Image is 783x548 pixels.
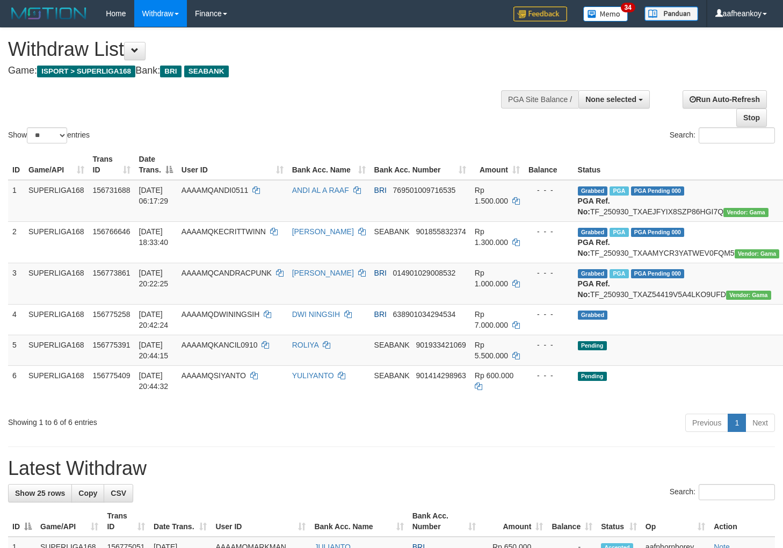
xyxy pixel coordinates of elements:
div: - - - [528,226,569,237]
td: 4 [8,304,24,335]
td: SUPERLIGA168 [24,263,89,304]
th: User ID: activate to sort column ascending [177,149,288,180]
div: - - - [528,185,569,196]
span: AAAAMQDWININGSIH [182,310,259,319]
td: SUPERLIGA168 [24,221,89,263]
span: Rp 1.500.000 [475,186,508,205]
th: Bank Acc. Number: activate to sort column ascending [370,149,470,180]
span: Rp 600.000 [475,371,513,380]
span: ISPORT > SUPERLIGA168 [37,66,135,77]
div: - - - [528,340,569,350]
span: BRI [374,186,387,194]
span: Grabbed [578,228,608,237]
span: Pending [578,341,607,350]
th: Trans ID: activate to sort column ascending [103,506,149,537]
span: Copy 901855832374 to clipboard [416,227,466,236]
span: [DATE] 18:33:40 [139,227,169,247]
span: Grabbed [578,269,608,278]
span: Copy 014901029008532 to clipboard [393,269,456,277]
b: PGA Ref. No: [578,238,610,257]
span: Rp 1.000.000 [475,269,508,288]
span: AAAAMQANDI0511 [182,186,249,194]
th: Status: activate to sort column ascending [597,506,641,537]
span: SEABANK [374,371,410,380]
span: SEABANK [184,66,229,77]
td: 2 [8,221,24,263]
b: PGA Ref. No: [578,279,610,299]
a: [PERSON_NAME] [292,227,354,236]
span: PGA Pending [631,269,685,278]
a: CSV [104,484,133,502]
span: [DATE] 20:22:25 [139,269,169,288]
span: Rp 7.000.000 [475,310,508,329]
input: Search: [699,484,775,500]
td: SUPERLIGA168 [24,365,89,409]
a: ANDI AL A RAAF [292,186,349,194]
input: Search: [699,127,775,143]
a: Run Auto-Refresh [683,90,767,109]
span: Show 25 rows [15,489,65,497]
a: ROLIYA [292,341,319,349]
img: Feedback.jpg [513,6,567,21]
span: Vendor URL: https://trx31.1velocity.biz [726,291,771,300]
th: ID [8,149,24,180]
img: Button%20Memo.svg [583,6,628,21]
th: Bank Acc. Number: activate to sort column ascending [408,506,480,537]
span: 156773861 [93,269,130,277]
div: PGA Site Balance / [501,90,578,109]
th: Date Trans.: activate to sort column ascending [149,506,211,537]
a: 1 [728,414,746,432]
span: Rp 1.300.000 [475,227,508,247]
span: Vendor URL: https://trx31.1velocity.biz [723,208,769,217]
span: 156775409 [93,371,130,380]
span: AAAAMQCANDRACPUNK [182,269,272,277]
span: Vendor URL: https://trx31.1velocity.biz [735,249,780,258]
h1: Withdraw List [8,39,511,60]
span: Copy [78,489,97,497]
span: AAAAMQKECRITTWINN [182,227,266,236]
span: [DATE] 06:17:29 [139,186,169,205]
span: BRI [374,310,387,319]
div: - - - [528,309,569,320]
th: User ID: activate to sort column ascending [211,506,310,537]
a: [PERSON_NAME] [292,269,354,277]
span: Copy 901933421069 to clipboard [416,341,466,349]
span: 156766646 [93,227,130,236]
td: SUPERLIGA168 [24,180,89,222]
a: Next [745,414,775,432]
th: ID: activate to sort column descending [8,506,36,537]
th: Game/API: activate to sort column ascending [24,149,89,180]
button: None selected [578,90,650,109]
th: Bank Acc. Name: activate to sort column ascending [310,506,408,537]
h4: Game: Bank: [8,66,511,76]
span: BRI [160,66,181,77]
span: BRI [374,269,387,277]
td: SUPERLIGA168 [24,335,89,365]
th: Amount: activate to sort column ascending [470,149,524,180]
span: AAAAMQSIYANTO [182,371,246,380]
span: SEABANK [374,341,410,349]
b: PGA Ref. No: [578,197,610,216]
span: Pending [578,372,607,381]
td: 1 [8,180,24,222]
span: Copy 901414298963 to clipboard [416,371,466,380]
span: [DATE] 20:42:24 [139,310,169,329]
span: Grabbed [578,311,608,320]
img: MOTION_logo.png [8,5,90,21]
span: CSV [111,489,126,497]
a: Show 25 rows [8,484,72,502]
td: SUPERLIGA168 [24,304,89,335]
th: Balance: activate to sort column ascending [547,506,597,537]
th: Bank Acc. Name: activate to sort column ascending [288,149,370,180]
td: 3 [8,263,24,304]
label: Search: [670,484,775,500]
img: panduan.png [644,6,698,21]
span: [DATE] 20:44:15 [139,341,169,360]
td: 6 [8,365,24,409]
span: PGA Pending [631,228,685,237]
span: PGA Pending [631,186,685,196]
td: 5 [8,335,24,365]
a: YULIYANTO [292,371,334,380]
span: SEABANK [374,227,410,236]
label: Show entries [8,127,90,143]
